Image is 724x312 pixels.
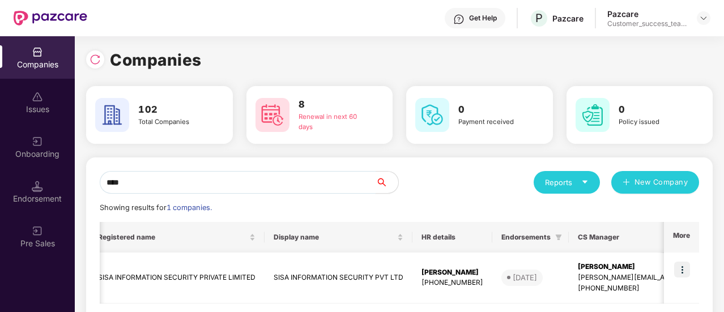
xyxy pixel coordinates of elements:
[89,222,265,253] th: Registered name
[138,102,209,117] h3: 102
[607,19,687,28] div: Customer_success_team_lead
[375,178,398,187] span: search
[545,177,589,188] div: Reports
[32,91,43,102] img: svg+xml;base64,PHN2ZyBpZD0iSXNzdWVzX2Rpc2FibGVkIiB4bWxucz0iaHR0cDovL3d3dy53My5vcmcvMjAwMC9zdmciIH...
[553,230,564,244] span: filter
[299,112,369,133] div: Renewal in next 60 days
[89,253,265,304] td: SISA INFORMATION SECURITY PRIVATE LIMITED
[619,102,689,117] h3: 0
[619,117,689,127] div: Policy issued
[32,46,43,58] img: svg+xml;base64,PHN2ZyBpZD0iQ29tcGFuaWVzIiB4bWxucz0iaHR0cDovL3d3dy53My5vcmcvMjAwMC9zdmciIHdpZHRoPS...
[501,233,551,242] span: Endorsements
[167,203,212,212] span: 1 companies.
[255,98,289,132] img: svg+xml;base64,PHN2ZyB4bWxucz0iaHR0cDovL3d3dy53My5vcmcvMjAwMC9zdmciIHdpZHRoPSI2MCIgaGVpZ2h0PSI2MC...
[469,14,497,23] div: Get Help
[421,267,483,278] div: [PERSON_NAME]
[555,234,562,241] span: filter
[265,253,412,304] td: SISA INFORMATION SECURITY PVT LTD
[513,272,537,283] div: [DATE]
[415,98,449,132] img: svg+xml;base64,PHN2ZyB4bWxucz0iaHR0cDovL3d3dy53My5vcmcvMjAwMC9zdmciIHdpZHRoPSI2MCIgaGVpZ2h0PSI2MC...
[138,117,209,127] div: Total Companies
[674,262,690,277] img: icon
[664,222,699,253] th: More
[265,222,412,253] th: Display name
[95,98,129,132] img: svg+xml;base64,PHN2ZyB4bWxucz0iaHR0cDovL3d3dy53My5vcmcvMjAwMC9zdmciIHdpZHRoPSI2MCIgaGVpZ2h0PSI2MC...
[458,117,529,127] div: Payment received
[634,177,688,188] span: New Company
[90,54,101,65] img: svg+xml;base64,PHN2ZyBpZD0iUmVsb2FkLTMyeDMyIiB4bWxucz0iaHR0cDovL3d3dy53My5vcmcvMjAwMC9zdmciIHdpZH...
[421,277,483,288] div: [PHONE_NUMBER]
[375,171,399,194] button: search
[32,181,43,192] img: svg+xml;base64,PHN2ZyB3aWR0aD0iMTQuNSIgaGVpZ2h0PSIxNC41IiB2aWV3Qm94PSIwIDAgMTYgMTYiIGZpbGw9Im5vbm...
[458,102,529,117] h3: 0
[32,136,43,147] img: svg+xml;base64,PHN2ZyB3aWR0aD0iMjAiIGhlaWdodD0iMjAiIHZpZXdCb3g9IjAgMCAyMCAyMCIgZmlsbD0ibm9uZSIgeG...
[699,14,708,23] img: svg+xml;base64,PHN2ZyBpZD0iRHJvcGRvd24tMzJ4MzIiIHhtbG5zPSJodHRwOi8vd3d3LnczLm9yZy8yMDAwL3N2ZyIgd2...
[576,98,610,132] img: svg+xml;base64,PHN2ZyB4bWxucz0iaHR0cDovL3d3dy53My5vcmcvMjAwMC9zdmciIHdpZHRoPSI2MCIgaGVpZ2h0PSI2MC...
[611,171,699,194] button: plusNew Company
[607,8,687,19] div: Pazcare
[14,11,87,25] img: New Pazcare Logo
[552,13,584,24] div: Pazcare
[32,225,43,237] img: svg+xml;base64,PHN2ZyB3aWR0aD0iMjAiIGhlaWdodD0iMjAiIHZpZXdCb3g9IjAgMCAyMCAyMCIgZmlsbD0ibm9uZSIgeG...
[412,222,492,253] th: HR details
[299,97,369,112] h3: 8
[274,233,395,242] span: Display name
[110,48,202,72] h1: Companies
[623,178,630,187] span: plus
[581,178,589,186] span: caret-down
[535,11,543,25] span: P
[453,14,465,25] img: svg+xml;base64,PHN2ZyBpZD0iSGVscC0zMngzMiIgeG1sbnM9Imh0dHA6Ly93d3cudzMub3JnLzIwMDAvc3ZnIiB3aWR0aD...
[98,233,247,242] span: Registered name
[100,203,212,212] span: Showing results for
